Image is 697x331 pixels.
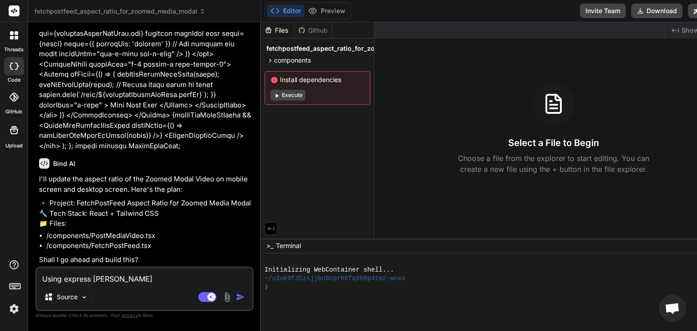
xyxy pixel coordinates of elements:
img: icon [236,292,245,302]
label: Upload [5,142,23,150]
p: I'll update the aspect ratio of the Zoomed Modal Video on mobile screen and desktop screen. Here'... [39,174,252,195]
button: Editor [267,5,304,17]
img: settings [6,301,22,316]
p: 🔹 Project: FetchPostFeed Aspect Ratio for Zoomed Media Modal 🔧 Tech Stack: React + Tailwind CSS 📁... [39,198,252,229]
img: attachment [222,292,232,302]
label: threads [4,46,24,54]
button: Download [631,4,682,18]
label: GitHub [5,108,22,116]
p: Always double-check its answers. Your in Bind [35,311,254,320]
div: Open chat [659,295,686,322]
p: Shall I go ahead and build this? [39,255,252,265]
div: Files [261,26,294,35]
span: ~/u3uk0f35zsjjbn9cprh6fq9h0p4tm2-wnxx [265,274,406,283]
span: components [274,56,311,65]
p: Source [57,292,78,302]
span: fetchpostfeed_aspect_ratio_for_zoomed_media_modal [266,44,437,53]
button: Preview [304,5,349,17]
h3: Select a File to Begin [508,136,599,149]
img: Pick Models [80,293,88,301]
h6: Bind AI [53,159,75,168]
span: Install dependencies [270,75,364,84]
span: privacy [122,312,138,318]
div: Github [295,26,332,35]
button: Execute [270,90,305,101]
span: fetchpostfeed_aspect_ratio_for_zoomed_media_modal [34,7,206,16]
p: Choose a file from the explorer to start editing. You can create a new file using the + button in... [452,153,655,175]
textarea: Using express [PERSON_NAME] [37,268,252,284]
li: /components/PostMediaVideo.tsx [46,231,252,241]
button: Invite Team [580,4,626,18]
span: Terminal [276,241,301,250]
span: ❯ [265,283,269,292]
span: >_ [266,241,273,250]
li: /components/FetchPostFeed.tsx [46,241,252,251]
span: Initializing WebContainer shell... [265,266,394,274]
label: code [8,76,20,84]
